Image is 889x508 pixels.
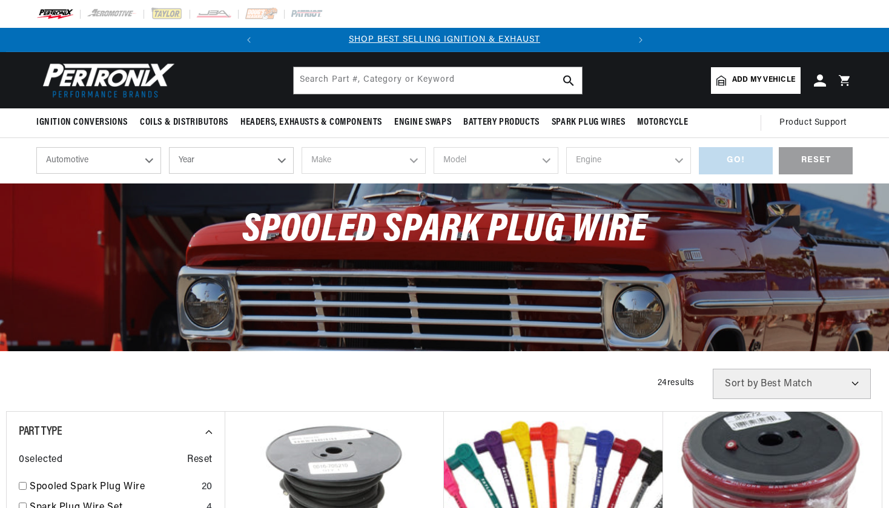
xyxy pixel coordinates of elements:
[140,116,228,129] span: Coils & Distributors
[187,452,213,468] span: Reset
[552,116,626,129] span: Spark Plug Wires
[711,67,801,94] a: Add my vehicle
[434,147,558,174] select: Model
[261,33,629,47] div: 1 of 2
[725,379,758,389] span: Sort by
[134,108,234,137] summary: Coils & Distributors
[779,116,847,130] span: Product Support
[637,116,688,129] span: Motorcycle
[294,67,582,94] input: Search Part #, Category or Keyword
[261,33,629,47] div: Announcement
[19,426,62,438] span: Part Type
[779,147,853,174] div: RESET
[302,147,426,174] select: Make
[36,116,128,129] span: Ignition Conversions
[202,480,213,495] div: 20
[631,108,694,137] summary: Motorcycle
[30,480,197,495] a: Spooled Spark Plug Wire
[349,35,540,44] a: SHOP BEST SELLING IGNITION & EXHAUST
[713,369,871,399] select: Sort by
[457,108,546,137] summary: Battery Products
[555,67,582,94] button: search button
[36,59,176,101] img: Pertronix
[242,211,647,250] span: Spooled Spark Plug Wire
[169,147,294,174] select: Year
[779,108,853,137] summary: Product Support
[237,28,261,52] button: Translation missing: en.sections.announcements.previous_announcement
[658,378,695,388] span: 24 results
[566,147,691,174] select: Engine
[240,116,382,129] span: Headers, Exhausts & Components
[546,108,632,137] summary: Spark Plug Wires
[388,108,457,137] summary: Engine Swaps
[234,108,388,137] summary: Headers, Exhausts & Components
[6,28,883,52] slideshow-component: Translation missing: en.sections.announcements.announcement_bar
[732,74,795,86] span: Add my vehicle
[394,116,451,129] span: Engine Swaps
[629,28,653,52] button: Translation missing: en.sections.announcements.next_announcement
[36,147,161,174] select: Ride Type
[19,452,62,468] span: 0 selected
[463,116,540,129] span: Battery Products
[36,108,134,137] summary: Ignition Conversions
